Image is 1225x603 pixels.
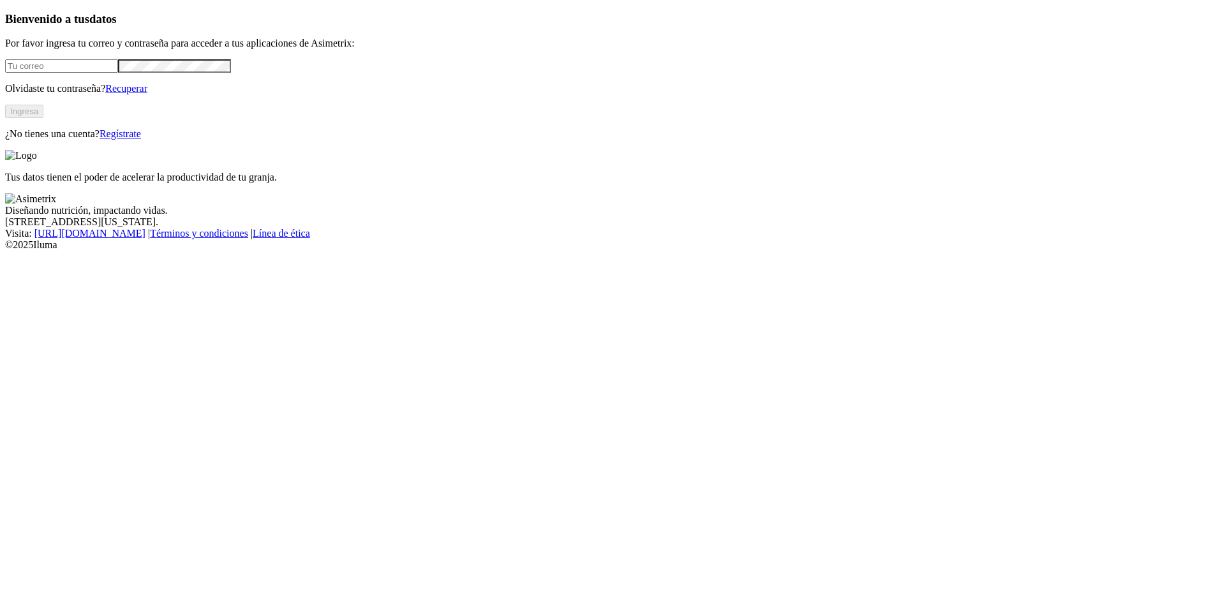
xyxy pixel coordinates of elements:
[5,12,1220,26] h3: Bienvenido a tus
[5,83,1220,94] p: Olvidaste tu contraseña?
[105,83,147,94] a: Recuperar
[253,228,310,239] a: Línea de ética
[5,38,1220,49] p: Por favor ingresa tu correo y contraseña para acceder a tus aplicaciones de Asimetrix:
[5,59,118,73] input: Tu correo
[5,228,1220,239] div: Visita : | |
[150,228,248,239] a: Términos y condiciones
[5,150,37,161] img: Logo
[5,239,1220,251] div: © 2025 Iluma
[89,12,117,26] span: datos
[5,128,1220,140] p: ¿No tienes una cuenta?
[5,216,1220,228] div: [STREET_ADDRESS][US_STATE].
[5,172,1220,183] p: Tus datos tienen el poder de acelerar la productividad de tu granja.
[5,205,1220,216] div: Diseñando nutrición, impactando vidas.
[34,228,145,239] a: [URL][DOMAIN_NAME]
[5,193,56,205] img: Asimetrix
[100,128,141,139] a: Regístrate
[5,105,43,118] button: Ingresa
